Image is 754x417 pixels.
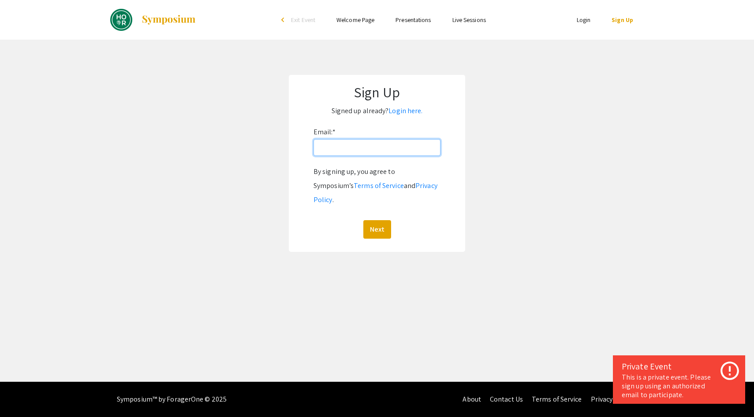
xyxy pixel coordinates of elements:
a: Login [577,16,591,24]
div: arrow_back_ios [281,17,287,22]
a: Login here. [388,106,422,115]
button: Next [363,220,391,239]
div: Private Event [622,360,736,373]
div: This is a private event. Please sign up using an authorized email to participate. [622,373,736,399]
img: Symposium by ForagerOne [141,15,196,25]
div: Symposium™ by ForagerOne © 2025 [117,382,227,417]
a: Welcome Page [336,16,374,24]
a: Contact Us [490,395,523,404]
a: Terms of Service [532,395,582,404]
a: Sign Up [612,16,633,24]
a: Presentations [396,16,431,24]
span: Exit Event [291,16,315,24]
h1: Sign Up [298,84,456,100]
iframe: Chat [7,377,37,410]
p: Signed up already? [298,104,456,118]
div: By signing up, you agree to Symposium’s and . [314,165,440,207]
a: Terms of Service [354,181,404,190]
a: DREAMS: Fall 2024 [110,9,196,31]
img: DREAMS: Fall 2024 [110,9,132,31]
a: About [463,395,481,404]
a: Live Sessions [452,16,486,24]
label: Email: [314,125,336,139]
a: Privacy Policy [314,181,437,204]
a: Privacy Policy [591,395,633,404]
